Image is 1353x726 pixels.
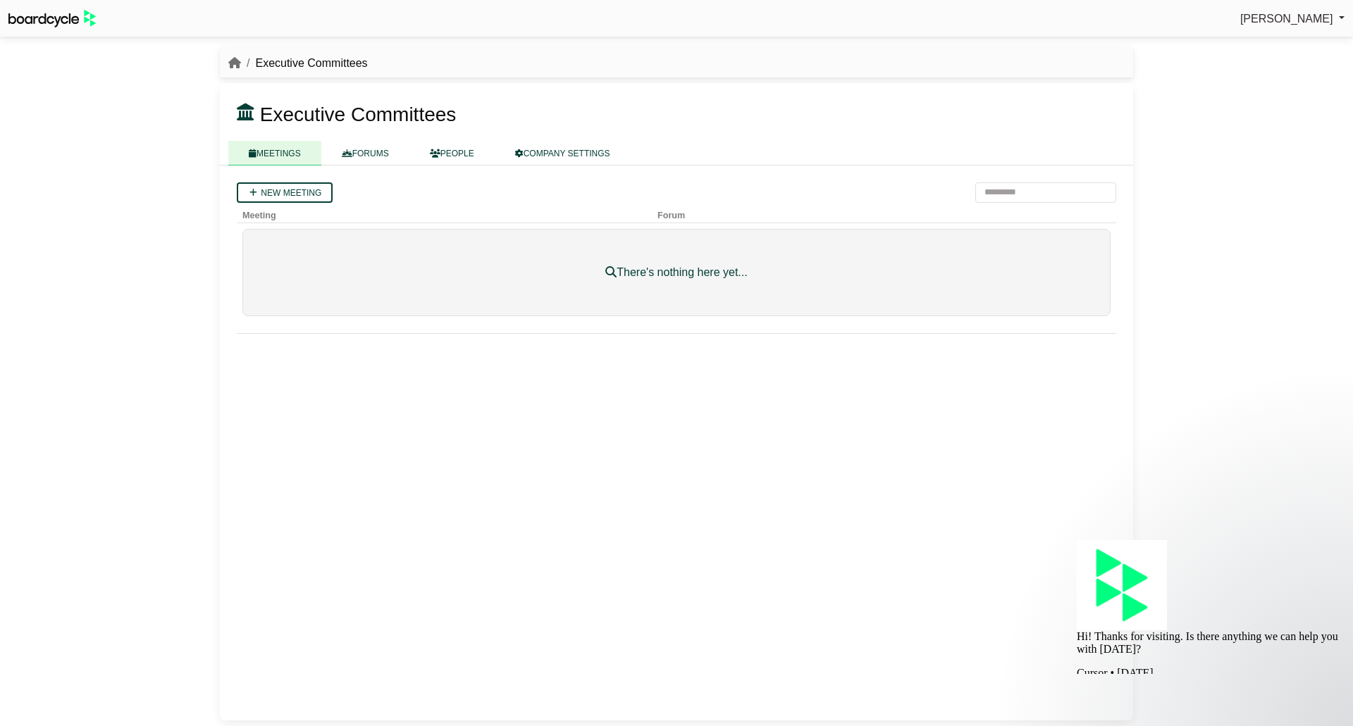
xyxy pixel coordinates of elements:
a: FORUMS [321,141,409,165]
div: Message content [6,96,276,121]
a: MEETINGS [228,141,321,165]
a: COMPANY SETTINGS [495,141,631,165]
div: There's nothing here yet... [277,263,1076,282]
a: PEOPLE [409,141,495,165]
img: Profile image for Cursor [6,6,96,96]
a: New meeting [237,182,333,203]
div: Intercom [6,6,276,196]
th: Meeting [237,203,652,223]
div: Intercom [6,6,28,453]
div: Intercom messenger [6,6,276,196]
p: Message from Cursor, sent 2w ago [6,132,276,145]
nav: breadcrumb [228,54,368,73]
span: Executive Committees [260,104,457,125]
iframe: Intercom live chat [1305,678,1339,712]
div: Open Intercom Messenger [6,6,28,453]
div: message notification from Cursor, 2w ago. Hi! Thanks for visiting. Is there anything we can help ... [6,6,276,166]
img: BoardcycleBlackGreen-aaafeed430059cb809a45853b8cf6d952af9d84e6e89e1f1685b34bfd5cb7d64.svg [8,10,96,27]
span: [PERSON_NAME] [1240,13,1333,25]
div: Intercom messenger [6,6,28,453]
iframe: Intercom notifications message [1071,534,1353,674]
div: 1 notification [6,6,276,196]
div: Notification stack [6,6,276,196]
div: Hi! Thanks for visiting. Is there anything we can help you with [DATE]? [6,96,276,121]
a: [PERSON_NAME] [1240,10,1345,28]
th: Forum [652,203,1012,223]
li: Executive Committees [241,54,368,73]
